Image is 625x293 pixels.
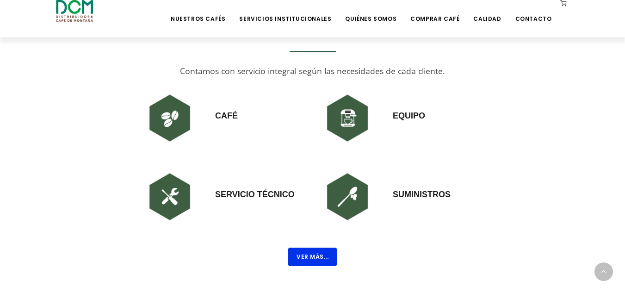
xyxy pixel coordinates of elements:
[165,1,231,23] a: Nuestros Cafés
[340,1,402,23] a: Quiénes Somos
[142,169,198,224] img: DCM-WEB-HOME-ICONOS-240X240-03.png
[234,1,337,23] a: Servicios Institucionales
[405,1,465,23] a: Comprar Café
[468,1,507,23] a: Calidad
[320,90,375,146] img: DCM-WEB-HOME-ICONOS-240X240-02.png
[215,90,238,122] h3: Café
[320,169,375,224] img: DCM-WEB-HOME-ICONOS-240X240-04.png
[288,253,337,262] a: Ver Más...
[142,90,198,146] img: DCM-WEB-HOME-ICONOS-240X240-01.png
[215,169,295,200] h3: Servicio Técnico
[510,1,557,23] a: Contacto
[180,65,445,76] span: Contamos con servicio integral según las necesidades de cada cliente.
[288,248,337,266] button: Ver Más...
[393,169,451,200] h3: Suministros
[393,90,425,122] h3: Equipo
